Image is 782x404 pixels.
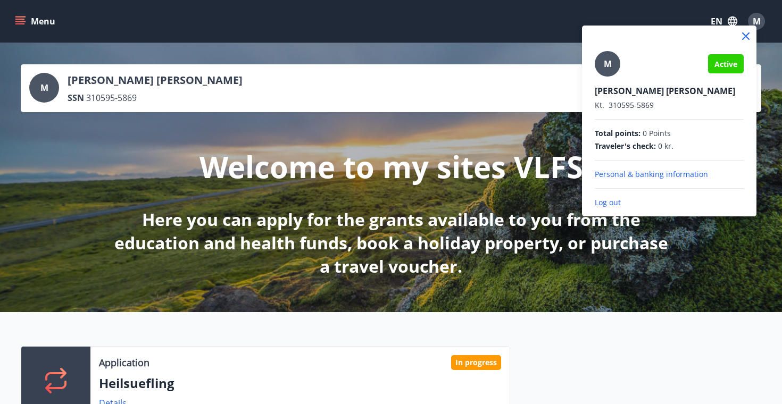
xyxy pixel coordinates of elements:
span: Kt. [595,100,604,110]
span: 0 kr. [658,141,673,151]
p: Personal & banking information [595,169,744,180]
p: [PERSON_NAME] [PERSON_NAME] [595,85,744,97]
span: 0 Points [643,128,671,139]
span: M [604,58,612,70]
span: Traveler's check : [595,141,656,151]
p: 310595-5869 [595,100,744,111]
span: Active [714,59,737,69]
span: Total points : [595,128,640,139]
p: Log out [595,197,744,208]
